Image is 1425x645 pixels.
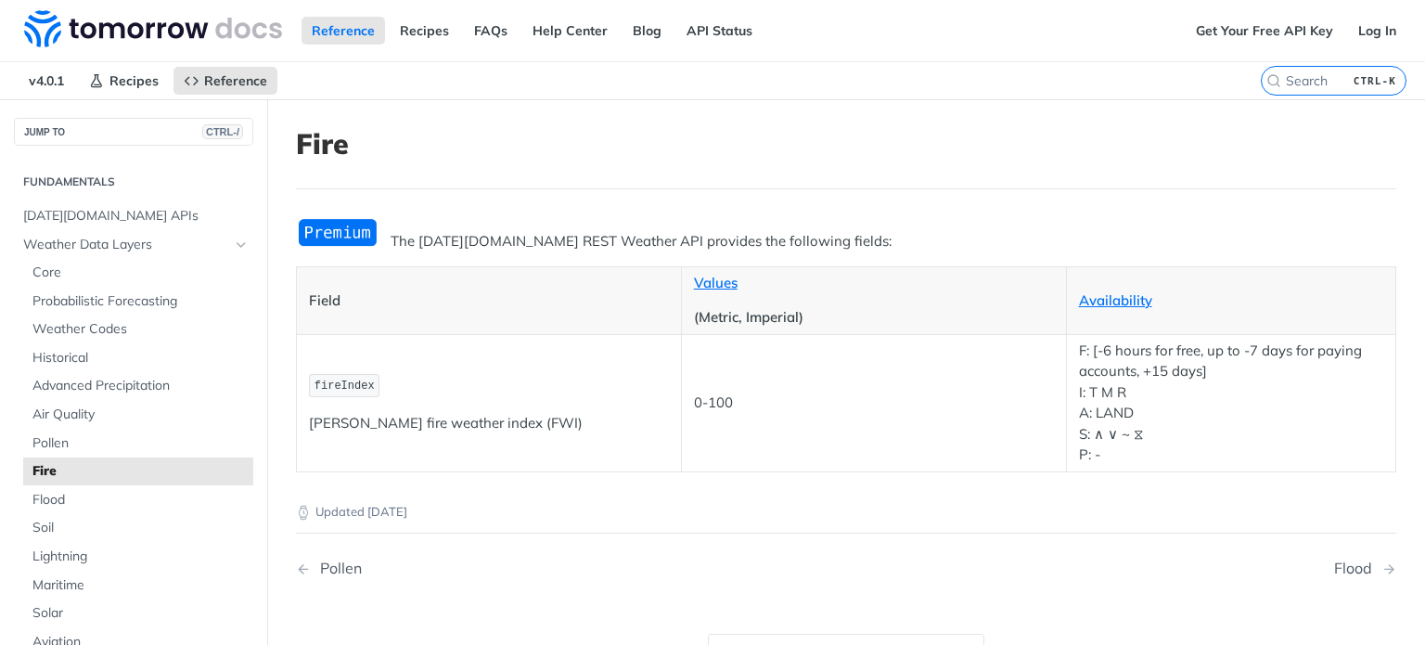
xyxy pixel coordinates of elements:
[202,124,243,139] span: CTRL-/
[109,72,159,89] span: Recipes
[623,17,672,45] a: Blog
[23,288,253,316] a: Probabilistic Forecasting
[24,10,282,47] img: Tomorrow.io Weather API Docs
[32,320,249,339] span: Weather Codes
[522,17,618,45] a: Help Center
[1348,17,1406,45] a: Log In
[694,393,1054,414] p: 0-100
[296,503,1396,522] p: Updated [DATE]
[23,259,253,287] a: Core
[14,202,253,230] a: [DATE][DOMAIN_NAME] APIs
[32,406,249,424] span: Air Quality
[302,17,385,45] a: Reference
[32,264,249,282] span: Core
[32,349,249,368] span: Historical
[1266,73,1281,88] svg: Search
[173,67,277,95] a: Reference
[315,380,375,393] span: fireIndex
[32,462,249,481] span: Fire
[676,17,763,45] a: API Status
[23,514,253,542] a: Soil
[23,430,253,458] a: Pollen
[23,572,253,600] a: Maritime
[23,543,253,571] a: Lightning
[23,458,253,485] a: Fire
[14,174,253,190] h2: Fundamentals
[1186,17,1343,45] a: Get Your Free API Key
[23,486,253,514] a: Flood
[234,238,249,252] button: Hide subpages for Weather Data Layers
[296,127,1396,161] h1: Fire
[32,377,249,395] span: Advanced Precipitation
[1079,291,1152,309] a: Availability
[309,290,669,312] p: Field
[694,307,1054,329] p: (Metric, Imperial)
[32,491,249,510] span: Flood
[296,231,1396,252] p: The [DATE][DOMAIN_NAME] REST Weather API provides the following fields:
[23,372,253,400] a: Advanced Precipitation
[23,236,229,254] span: Weather Data Layers
[1334,560,1396,577] a: Next Page: Flood
[204,72,267,89] span: Reference
[14,231,253,259] a: Weather Data LayersHide subpages for Weather Data Layers
[32,434,249,453] span: Pollen
[32,604,249,623] span: Solar
[19,67,74,95] span: v4.0.1
[23,401,253,429] a: Air Quality
[32,519,249,537] span: Soil
[14,118,253,146] button: JUMP TOCTRL-/
[694,274,738,291] a: Values
[296,560,767,577] a: Previous Page: Pollen
[32,292,249,311] span: Probabilistic Forecasting
[1349,71,1401,90] kbd: CTRL-K
[32,576,249,595] span: Maritime
[79,67,169,95] a: Recipes
[1334,560,1381,577] div: Flood
[296,541,1396,596] nav: Pagination Controls
[23,600,253,627] a: Solar
[23,207,249,226] span: [DATE][DOMAIN_NAME] APIs
[23,344,253,372] a: Historical
[1079,341,1384,466] p: F: [-6 hours for free, up to -7 days for paying accounts, +15 days] I: T M R A: LAND S: ∧ ∨ ~ ⧖ P: -
[309,413,669,434] p: [PERSON_NAME] fire weather index (FWI)
[390,17,459,45] a: Recipes
[23,316,253,343] a: Weather Codes
[32,548,249,566] span: Lightning
[311,560,362,577] div: Pollen
[464,17,518,45] a: FAQs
